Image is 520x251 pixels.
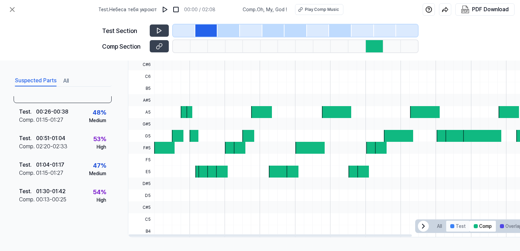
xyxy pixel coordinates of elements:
[128,154,154,166] span: F5
[63,76,69,86] button: All
[93,108,106,117] div: 48 %
[36,143,67,151] div: 02:20 - 02:33
[128,58,154,70] span: C#6
[162,6,168,13] img: play
[442,6,449,13] img: share
[425,6,432,13] img: help
[461,5,469,14] img: PDF Download
[102,26,146,35] div: Test Section
[128,142,154,154] span: F#5
[89,170,106,177] div: Medium
[446,221,470,232] button: Test
[243,6,287,13] span: Comp . Oh, My, God !
[305,6,339,13] div: Play Comp Music
[19,187,36,196] div: Test .
[128,166,154,178] span: E5
[128,118,154,130] span: G#5
[36,196,66,204] div: 00:13 - 00:25
[472,5,509,14] div: PDF Download
[433,221,446,232] button: All
[128,225,154,237] span: B4
[184,6,215,13] div: 00:00 / 02:08
[128,213,154,225] span: C5
[15,76,56,86] button: Suspected Parts
[36,161,64,169] div: 01:04 - 01:17
[36,187,66,196] div: 01:30 - 01:42
[36,134,65,143] div: 00:51 - 01:04
[295,4,343,15] button: Play Comp Music
[93,187,106,197] div: 54 %
[89,117,106,124] div: Medium
[470,221,496,232] button: Comp
[173,6,179,13] img: stop
[36,169,63,177] div: 01:15 - 01:27
[19,134,36,143] div: Test .
[93,161,106,170] div: 47 %
[128,106,154,118] span: A5
[128,130,154,142] span: G5
[19,108,36,116] div: Test .
[93,134,106,144] div: 53 %
[98,6,157,13] span: Test . Небеса тебя укроют
[128,201,154,213] span: C#5
[128,189,154,201] span: D5
[19,143,36,151] div: Comp .
[19,169,36,177] div: Comp .
[128,178,154,189] span: D#5
[19,116,36,124] div: Comp .
[97,197,106,204] div: High
[128,94,154,106] span: A#5
[36,108,68,116] div: 00:26 - 00:38
[460,4,510,15] button: PDF Download
[36,116,63,124] div: 01:15 - 01:27
[97,144,106,151] div: High
[128,82,154,94] span: B5
[19,196,36,204] div: Comp .
[102,42,146,51] div: Comp Section
[19,161,36,169] div: Test .
[128,70,154,82] span: C6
